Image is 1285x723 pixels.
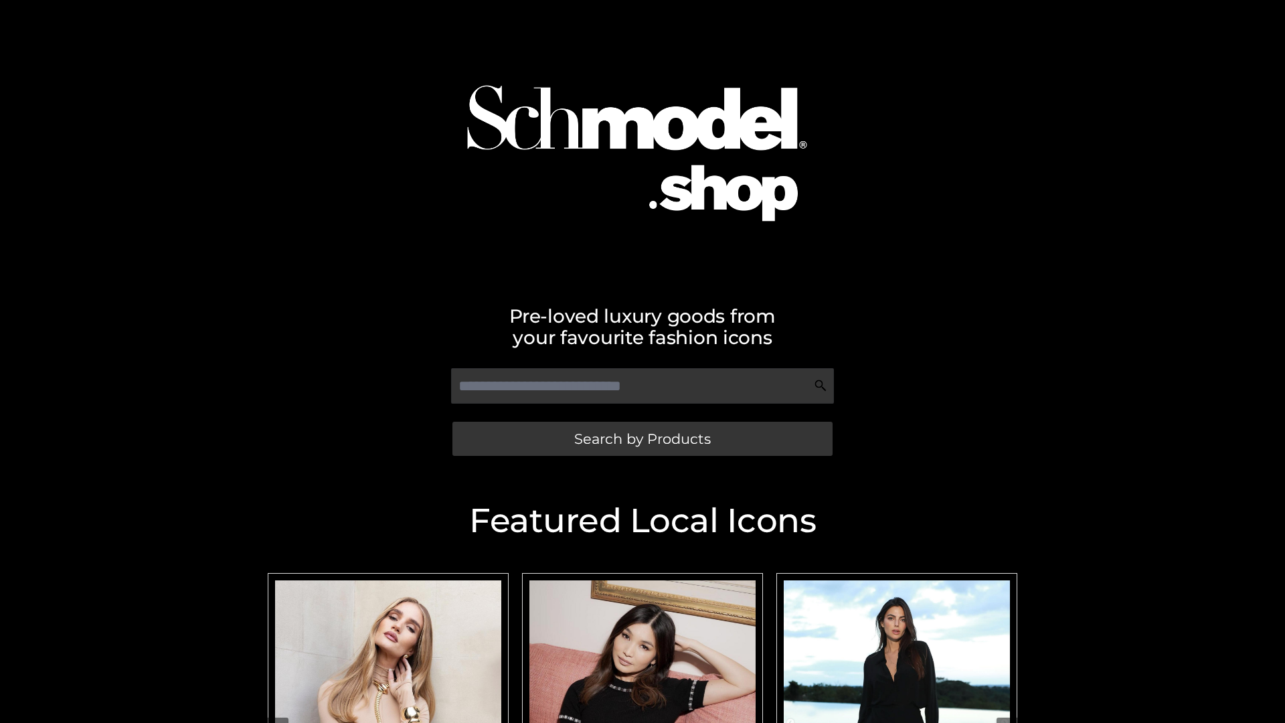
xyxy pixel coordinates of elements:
img: Search Icon [814,379,827,392]
h2: Pre-loved luxury goods from your favourite fashion icons [261,305,1024,348]
span: Search by Products [574,432,711,446]
a: Search by Products [452,422,833,456]
h2: Featured Local Icons​ [261,504,1024,538]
